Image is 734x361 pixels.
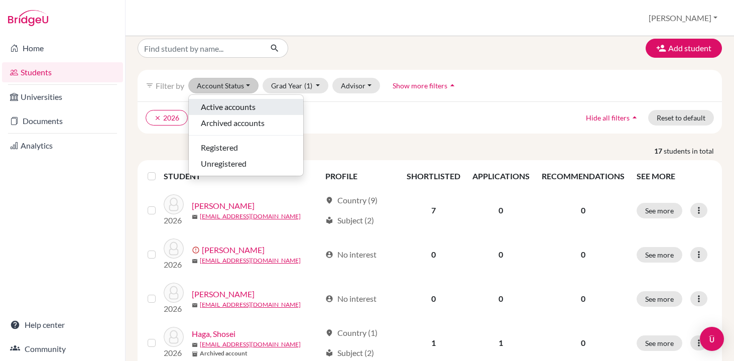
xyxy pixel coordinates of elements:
p: 2026 [164,303,184,315]
p: 0 [542,249,625,261]
a: [PERSON_NAME] [202,244,265,256]
button: See more [637,203,682,218]
span: inventory_2 [192,351,198,357]
span: Hide all filters [586,113,630,122]
img: Bridge-U [8,10,48,26]
span: Active accounts [201,101,256,113]
a: [EMAIL_ADDRESS][DOMAIN_NAME] [200,340,301,349]
a: Help center [2,315,123,335]
button: [PERSON_NAME] [644,9,722,28]
strong: 17 [654,146,664,156]
div: Account Status [188,94,304,176]
span: mail [192,214,198,220]
a: Haga, Shosei [192,328,235,340]
a: Documents [2,111,123,131]
button: Active accounts [189,99,303,115]
th: PROFILE [319,164,401,188]
input: Find student by name... [138,39,262,58]
i: arrow_drop_up [630,112,640,123]
img: Haga, Shosei [164,327,184,347]
span: error_outline [192,246,202,254]
span: location_on [325,196,333,204]
button: Unregistered [189,156,303,172]
i: clear [154,114,161,122]
a: [PERSON_NAME] [192,200,255,212]
td: 0 [466,277,536,321]
a: Community [2,339,123,359]
span: students in total [664,146,722,156]
img: Barker, Ren [164,194,184,214]
span: location_on [325,329,333,337]
button: Archived accounts [189,115,303,131]
th: APPLICATIONS [466,164,536,188]
p: 0 [542,204,625,216]
button: Advisor [332,78,380,93]
span: mail [192,342,198,348]
a: [EMAIL_ADDRESS][DOMAIN_NAME] [200,212,301,221]
div: Country (1) [325,327,378,339]
th: SHORTLISTED [401,164,466,188]
th: STUDENT [164,164,319,188]
button: Reset to default [648,110,714,126]
th: RECOMMENDATIONS [536,164,631,188]
i: filter_list [146,81,154,89]
img: Choi, Hyunho [164,283,184,303]
a: Students [2,62,123,82]
a: Universities [2,87,123,107]
button: Account Status [188,78,259,93]
p: 0 [542,293,625,305]
div: Open Intercom Messenger [700,327,724,351]
button: See more [637,291,682,307]
div: Subject (2) [325,347,374,359]
span: Show more filters [393,81,447,90]
div: No interest [325,249,377,261]
a: Home [2,38,123,58]
span: local_library [325,216,333,224]
th: SEE MORE [631,164,718,188]
a: Analytics [2,136,123,156]
div: No interest [325,293,377,305]
button: Hide all filtersarrow_drop_up [577,110,648,126]
span: (1) [304,81,312,90]
p: 2026 [164,259,184,271]
img: Barker, Ren [164,238,184,259]
a: [EMAIL_ADDRESS][DOMAIN_NAME] [200,256,301,265]
td: 0 [401,277,466,321]
span: Filter by [156,81,184,90]
span: local_library [325,349,333,357]
a: [EMAIL_ADDRESS][DOMAIN_NAME] [200,300,301,309]
div: Subject (2) [325,214,374,226]
p: 2026 [164,347,184,359]
button: See more [637,335,682,351]
td: 7 [401,188,466,232]
button: clear2026 [146,110,188,126]
button: Registered [189,140,303,156]
span: account_circle [325,251,333,259]
span: Registered [201,142,238,154]
span: mail [192,258,198,264]
button: Show more filtersarrow_drop_up [384,78,466,93]
div: Country (9) [325,194,378,206]
a: [PERSON_NAME] [192,288,255,300]
td: 0 [466,188,536,232]
i: arrow_drop_up [447,80,457,90]
span: Archived accounts [201,117,265,129]
button: Grad Year(1) [263,78,329,93]
p: 2026 [164,214,184,226]
b: Archived account [200,349,248,358]
span: account_circle [325,295,333,303]
td: 0 [401,232,466,277]
span: Unregistered [201,158,247,170]
button: See more [637,247,682,263]
td: 0 [466,232,536,277]
button: Add student [646,39,722,58]
p: 0 [542,337,625,349]
span: mail [192,302,198,308]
